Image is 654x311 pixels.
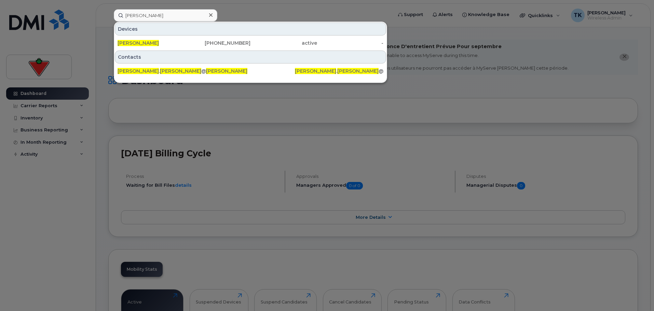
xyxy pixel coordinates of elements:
[115,65,386,77] a: [PERSON_NAME].[PERSON_NAME]@[DOMAIN_NAME][PERSON_NAME][PERSON_NAME].[PERSON_NAME]@[DOMAIN_NAME]
[250,40,317,46] div: active
[118,68,206,74] div: . @[DOMAIN_NAME]
[184,40,251,46] div: [PHONE_NUMBER]
[206,68,247,74] span: [PERSON_NAME]
[115,37,386,49] a: [PERSON_NAME][PHONE_NUMBER]active-
[160,68,201,74] span: [PERSON_NAME]
[295,68,383,74] div: . @[DOMAIN_NAME]
[115,51,386,63] div: Contacts
[317,40,384,46] div: -
[115,23,386,36] div: Devices
[118,68,159,74] span: [PERSON_NAME]
[337,68,379,74] span: [PERSON_NAME]
[118,40,159,46] span: [PERSON_NAME]
[295,68,336,74] span: [PERSON_NAME]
